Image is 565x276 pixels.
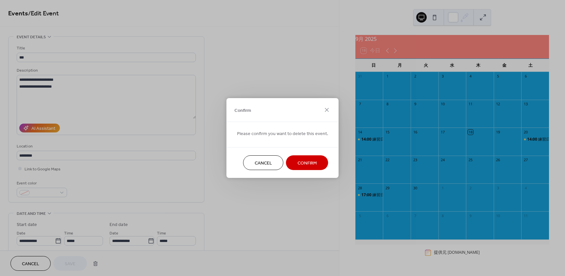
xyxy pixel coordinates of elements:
span: Confirm [234,107,251,114]
button: Cancel [243,155,283,170]
button: Confirm [286,155,328,170]
span: Confirm [298,160,317,167]
span: Please confirm you want to delete this event. [237,130,328,137]
span: Cancel [255,160,272,167]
